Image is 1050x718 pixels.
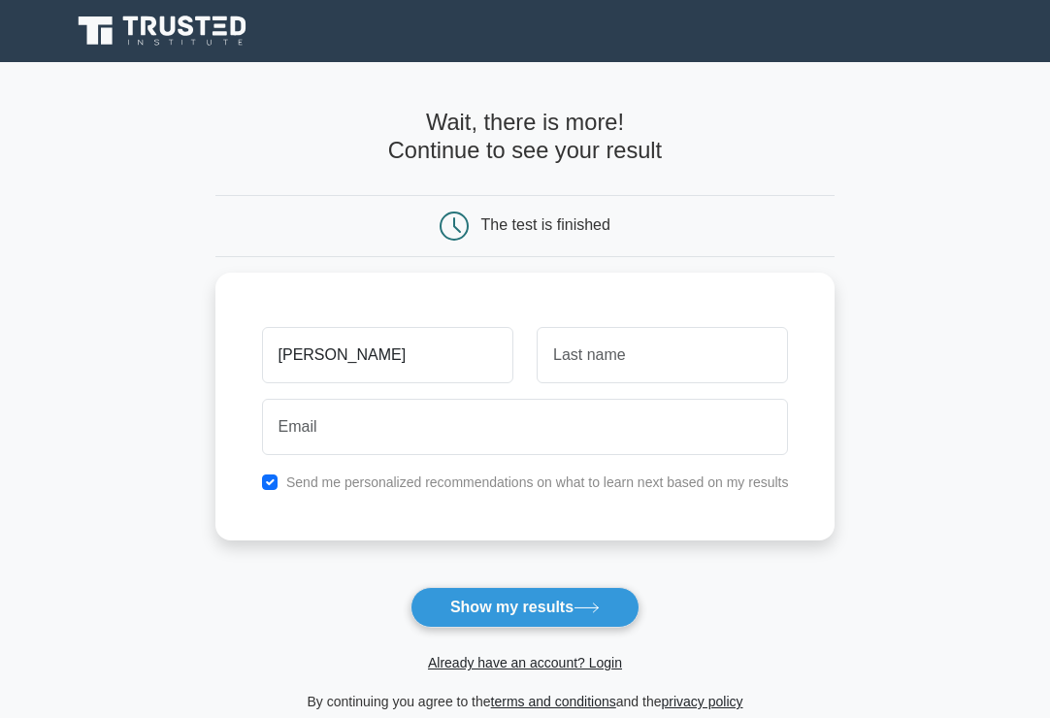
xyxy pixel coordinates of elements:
div: The test is finished [481,216,610,233]
button: Show my results [410,587,640,628]
input: Last name [537,327,788,383]
input: First name [262,327,513,383]
div: By continuing you agree to the and the [204,690,847,713]
a: Already have an account? Login [428,655,622,670]
h4: Wait, there is more! Continue to see your result [215,109,836,164]
label: Send me personalized recommendations on what to learn next based on my results [286,474,789,490]
a: terms and conditions [491,694,616,709]
input: Email [262,399,789,455]
a: privacy policy [662,694,743,709]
